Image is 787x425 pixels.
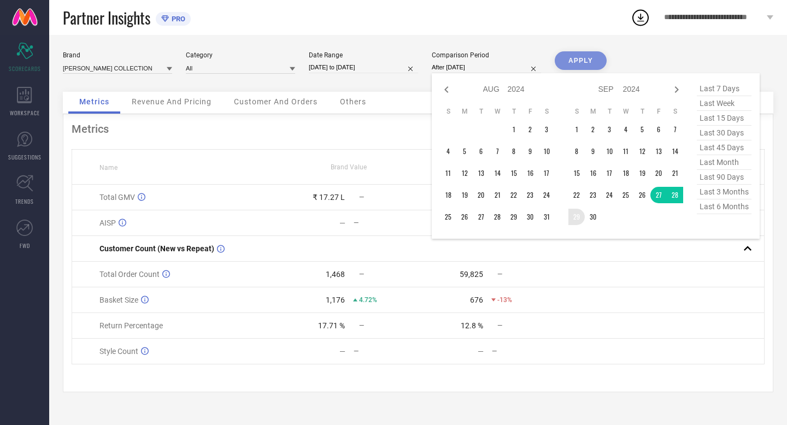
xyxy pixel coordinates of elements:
td: Mon Aug 19 2024 [456,187,473,203]
th: Wednesday [489,107,506,116]
td: Tue Aug 06 2024 [473,143,489,160]
td: Tue Sep 24 2024 [601,187,618,203]
th: Saturday [538,107,555,116]
div: — [354,219,418,227]
span: — [359,270,364,278]
td: Thu Aug 01 2024 [506,121,522,138]
th: Sunday [440,107,456,116]
th: Tuesday [473,107,489,116]
td: Thu Aug 29 2024 [506,209,522,225]
span: Customer And Orders [234,97,318,106]
span: SCORECARDS [9,64,41,73]
span: AISP [99,219,116,227]
td: Mon Aug 12 2024 [456,165,473,181]
span: — [359,322,364,329]
span: Partner Insights [63,7,150,29]
td: Sat Sep 14 2024 [667,143,683,160]
div: — [339,219,345,227]
span: Name [99,164,118,172]
td: Sun Sep 29 2024 [568,209,585,225]
td: Wed Aug 21 2024 [489,187,506,203]
td: Sat Aug 10 2024 [538,143,555,160]
td: Thu Sep 26 2024 [634,187,650,203]
div: Comparison Period [432,51,541,59]
td: Tue Aug 13 2024 [473,165,489,181]
div: 1,176 [326,296,345,304]
td: Mon Sep 23 2024 [585,187,601,203]
td: Thu Sep 12 2024 [634,143,650,160]
td: Sun Sep 22 2024 [568,187,585,203]
td: Fri Sep 27 2024 [650,187,667,203]
span: last 15 days [697,111,751,126]
span: TRENDS [15,197,34,205]
div: 59,825 [460,270,483,279]
td: Tue Aug 20 2024 [473,187,489,203]
td: Sun Aug 18 2024 [440,187,456,203]
td: Mon Sep 02 2024 [585,121,601,138]
th: Monday [456,107,473,116]
td: Sat Sep 07 2024 [667,121,683,138]
td: Thu Aug 15 2024 [506,165,522,181]
div: Date Range [309,51,418,59]
th: Thursday [506,107,522,116]
td: Fri Sep 06 2024 [650,121,667,138]
span: Style Count [99,347,138,356]
span: — [359,193,364,201]
td: Sat Aug 17 2024 [538,165,555,181]
td: Fri Aug 09 2024 [522,143,538,160]
td: Sun Sep 01 2024 [568,121,585,138]
div: Previous month [440,83,453,96]
td: Wed Sep 11 2024 [618,143,634,160]
span: Return Percentage [99,321,163,330]
td: Wed Sep 18 2024 [618,165,634,181]
th: Monday [585,107,601,116]
div: Next month [670,83,683,96]
td: Wed Sep 04 2024 [618,121,634,138]
span: Basket Size [99,296,138,304]
td: Fri Aug 02 2024 [522,121,538,138]
input: Select comparison period [432,62,541,73]
td: Sat Aug 03 2024 [538,121,555,138]
div: Open download list [631,8,650,27]
input: Select date range [309,62,418,73]
th: Wednesday [618,107,634,116]
span: last 7 days [697,81,751,96]
td: Mon Sep 30 2024 [585,209,601,225]
td: Wed Aug 14 2024 [489,165,506,181]
span: WORKSPACE [10,109,40,117]
td: Sat Aug 31 2024 [538,209,555,225]
div: Metrics [72,122,765,135]
span: Others [340,97,366,106]
td: Fri Sep 20 2024 [650,165,667,181]
td: Tue Sep 03 2024 [601,121,618,138]
th: Tuesday [601,107,618,116]
td: Sun Aug 25 2024 [440,209,456,225]
th: Friday [522,107,538,116]
div: 17.71 % [318,321,345,330]
td: Sun Sep 15 2024 [568,165,585,181]
span: FWD [20,241,30,250]
td: Wed Aug 28 2024 [489,209,506,225]
span: -13% [497,296,512,304]
td: Sun Sep 08 2024 [568,143,585,160]
td: Fri Sep 13 2024 [650,143,667,160]
div: 676 [470,296,483,304]
div: ₹ 17.27 L [313,193,345,202]
td: Mon Aug 26 2024 [456,209,473,225]
td: Thu Sep 19 2024 [634,165,650,181]
td: Mon Sep 09 2024 [585,143,601,160]
td: Fri Aug 30 2024 [522,209,538,225]
td: Mon Aug 05 2024 [456,143,473,160]
td: Fri Aug 23 2024 [522,187,538,203]
td: Sat Sep 21 2024 [667,165,683,181]
span: — [497,270,502,278]
span: 4.72% [359,296,377,304]
td: Sun Aug 04 2024 [440,143,456,160]
span: PRO [169,15,185,23]
div: — [478,347,484,356]
span: last week [697,96,751,111]
div: — [339,347,345,356]
th: Sunday [568,107,585,116]
span: Brand Value [331,163,367,171]
td: Thu Aug 22 2024 [506,187,522,203]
